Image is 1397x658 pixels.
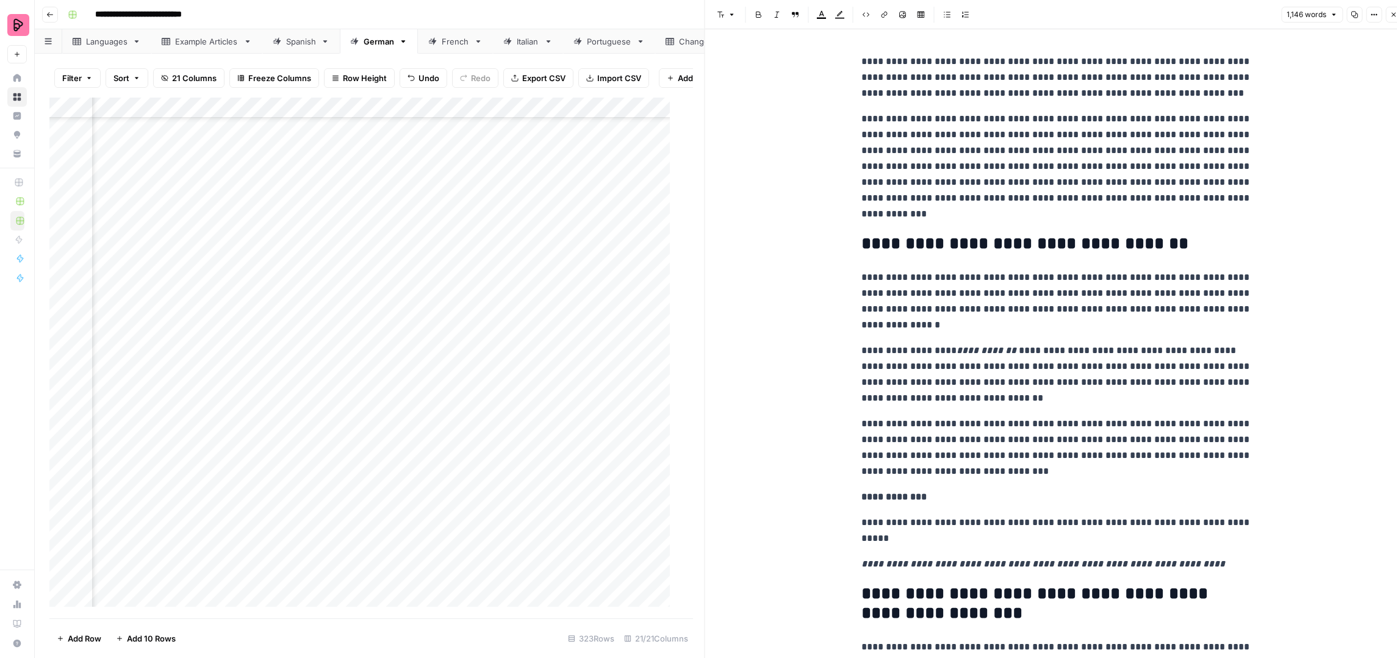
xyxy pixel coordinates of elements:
button: Freeze Columns [229,68,319,88]
span: Add 10 Rows [127,632,176,645]
a: Opportunities [7,125,27,145]
a: Home [7,68,27,88]
span: 21 Columns [172,72,217,84]
a: Usage [7,595,27,614]
button: Help + Support [7,634,27,653]
button: 21 Columns [153,68,224,88]
a: Browse [7,87,27,107]
span: Add Column [678,72,725,84]
a: Portuguese [563,29,655,54]
span: Filter [62,72,82,84]
a: Italian [493,29,563,54]
div: Languages [86,35,127,48]
button: 1,146 words [1281,7,1343,23]
button: Sort [106,68,148,88]
button: Undo [400,68,447,88]
span: Sort [113,72,129,84]
span: Row Height [343,72,387,84]
a: Spanish [262,29,340,54]
a: ChangeLog [655,29,747,54]
div: Example Articles [175,35,239,48]
div: Spanish [286,35,316,48]
div: French [442,35,469,48]
span: Export CSV [522,72,566,84]
span: Import CSV [597,72,641,84]
span: Freeze Columns [248,72,311,84]
a: Languages [62,29,151,54]
img: Preply Logo [7,14,29,36]
span: 1,146 words [1287,9,1326,20]
button: Add Column [659,68,733,88]
div: German [364,35,394,48]
span: Undo [418,72,439,84]
div: Italian [517,35,539,48]
button: Import CSV [578,68,649,88]
a: Insights [7,106,27,126]
button: Row Height [324,68,395,88]
button: Export CSV [503,68,573,88]
button: Add Row [49,629,109,648]
span: Add Row [68,632,101,645]
span: Redo [471,72,490,84]
a: Learning Hub [7,614,27,634]
a: Settings [7,575,27,595]
button: Add 10 Rows [109,629,183,648]
div: 21/21 Columns [619,629,693,648]
button: Redo [452,68,498,88]
a: German [340,29,418,54]
div: ChangeLog [679,35,723,48]
a: Example Articles [151,29,262,54]
button: Filter [54,68,101,88]
a: Your Data [7,144,27,163]
a: French [418,29,493,54]
button: Workspace: Preply [7,10,27,40]
div: 323 Rows [563,629,619,648]
div: Portuguese [587,35,631,48]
